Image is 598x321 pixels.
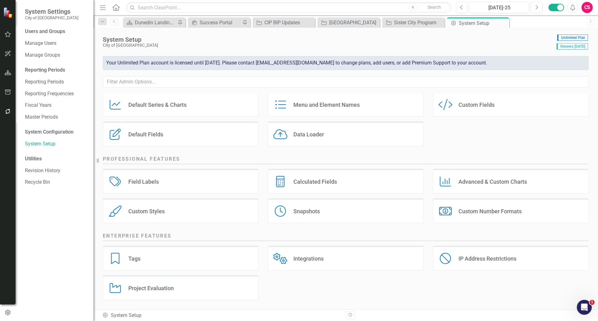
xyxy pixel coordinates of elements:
a: Reporting Periods [25,78,87,86]
div: Custom Number Formats [458,208,522,215]
div: Custom Styles [128,208,165,215]
a: Revision History [25,167,87,174]
button: [DATE]-25 [469,2,529,13]
small: City of [GEOGRAPHIC_DATA] [25,15,78,20]
span: Search [428,5,441,10]
div: Advanced & Custom Charts [458,178,527,185]
input: Filter Admin Options... [103,76,589,88]
div: Sister City Program [394,19,443,26]
span: System Settings [25,8,78,15]
input: Search ClearPoint... [126,2,451,13]
div: System Setup [103,36,553,43]
a: Dunedin Landing Page [125,19,176,26]
h2: Enterprise Features [103,233,589,241]
div: System Setup [102,312,341,319]
div: System Setup [459,19,508,27]
div: Field Labels [128,178,159,185]
div: Integrations [293,255,324,262]
div: Utilities [25,155,87,163]
span: Renews [DATE] [557,43,588,50]
div: CIP BIP Updates [264,19,313,26]
div: Snapshots [293,208,320,215]
a: [GEOGRAPHIC_DATA] [319,19,378,26]
div: Default Fields [128,131,163,138]
span: 1 [590,300,595,305]
a: Reporting Frequencies [25,90,87,97]
div: Reporting Periods [25,67,87,74]
img: ClearPoint Strategy [3,7,14,18]
div: Your Unlimited Plan account is licensed until [DATE]. Please contact [EMAIL_ADDRESS][DOMAIN_NAME]... [103,56,589,70]
div: [DATE]-25 [472,4,527,12]
a: Manage Groups [25,52,87,59]
div: Custom Fields [458,101,495,108]
div: Default Series & Charts [128,101,187,108]
button: Search [419,3,450,12]
div: Calculated Fields [293,178,337,185]
button: CS [581,2,593,13]
a: System Setup [25,140,87,148]
a: Manage Users [25,40,87,47]
span: Unlimited Plan [557,35,588,41]
a: Success Portal [189,19,241,26]
iframe: Intercom live chat [577,300,592,315]
div: Success Portal [200,19,241,26]
div: Dunedin Landing Page [135,19,176,26]
a: Fiscal Years [25,102,87,109]
a: Recycle Bin [25,179,87,186]
div: Menu and Element Names [293,101,360,108]
div: Project Evaluation [128,285,174,292]
div: Users and Groups [25,28,87,35]
div: Data Loader [293,131,324,138]
div: IP Address Restrictions [458,255,516,262]
div: Tags [128,255,140,262]
a: Master Periods [25,114,87,121]
a: Sister City Program [384,19,443,26]
div: [GEOGRAPHIC_DATA] [329,19,378,26]
div: City of [GEOGRAPHIC_DATA] [103,43,553,48]
h2: Professional Features [103,156,589,164]
div: System Configuration [25,129,87,136]
a: CIP BIP Updates [254,19,313,26]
